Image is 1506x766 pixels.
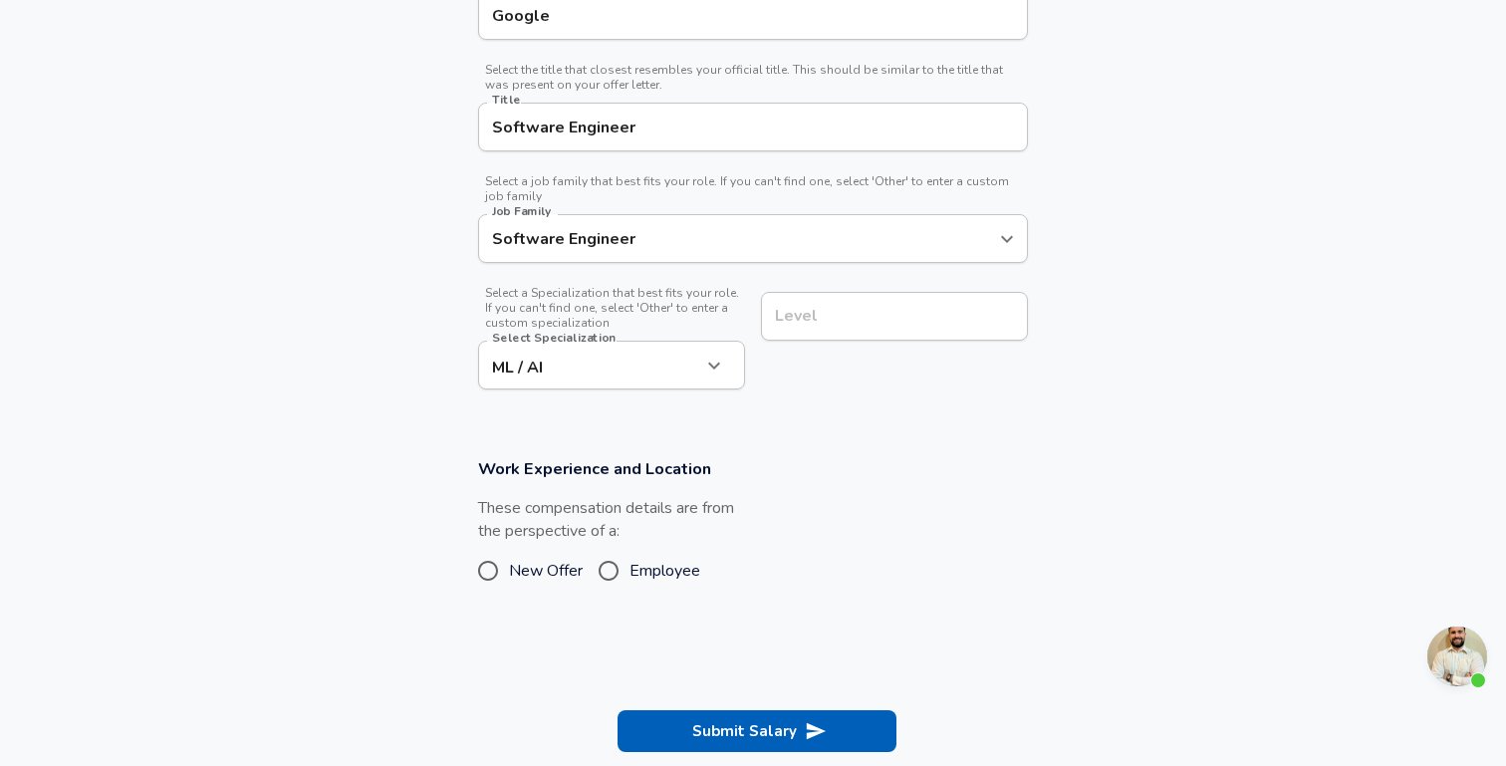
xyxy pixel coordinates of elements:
[478,341,701,389] div: ML / AI
[492,94,521,106] label: Title
[478,174,1028,204] span: Select a job family that best fits your role. If you can't find one, select 'Other' to enter a cu...
[487,112,1019,142] input: Software Engineer
[770,301,1019,332] input: L3
[478,286,745,331] span: Select a Specialization that best fits your role. If you can't find one, select 'Other' to enter ...
[509,559,583,583] span: New Offer
[993,225,1021,253] button: Open
[478,457,1028,480] h3: Work Experience and Location
[492,332,616,344] label: Select Specialization
[487,223,989,254] input: Software Engineer
[478,63,1028,93] span: Select the title that closest resembles your official title. This should be similar to the title ...
[492,205,551,217] label: Job Family
[618,710,896,752] button: Submit Salary
[629,559,700,583] span: Employee
[478,497,745,543] label: These compensation details are from the perspective of a:
[1427,627,1487,686] div: Open chat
